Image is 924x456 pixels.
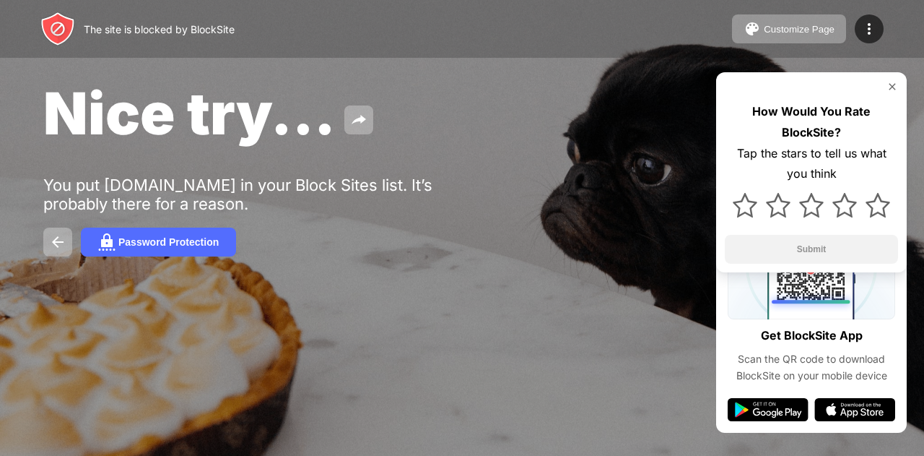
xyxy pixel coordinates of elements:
img: star.svg [733,193,757,218]
img: star.svg [866,193,890,218]
img: star.svg [832,193,857,218]
div: You put [DOMAIN_NAME] in your Block Sites list. It’s probably there for a reason. [43,176,489,213]
img: share.svg [350,111,367,129]
img: header-logo.svg [40,12,75,46]
button: Customize Page [732,14,846,43]
div: Tap the stars to tell us what you think [725,143,898,185]
img: pallet.svg [744,20,761,38]
button: Password Protection [81,228,236,257]
img: back.svg [49,233,66,251]
img: star.svg [799,193,824,218]
img: menu-icon.svg [860,20,878,38]
img: rate-us-close.svg [886,81,898,93]
img: app-store.svg [814,398,895,421]
div: Password Protection [118,236,219,248]
button: Submit [725,235,898,264]
div: Get BlockSite App [761,325,863,346]
img: password.svg [98,233,115,251]
div: The site is blocked by BlockSite [84,23,235,35]
img: google-play.svg [728,398,808,421]
div: Customize Page [764,24,834,35]
div: How Would You Rate BlockSite? [725,101,898,143]
span: Nice try... [43,78,336,148]
img: star.svg [766,193,790,218]
div: Scan the QR code to download BlockSite on your mobile device [728,351,895,384]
